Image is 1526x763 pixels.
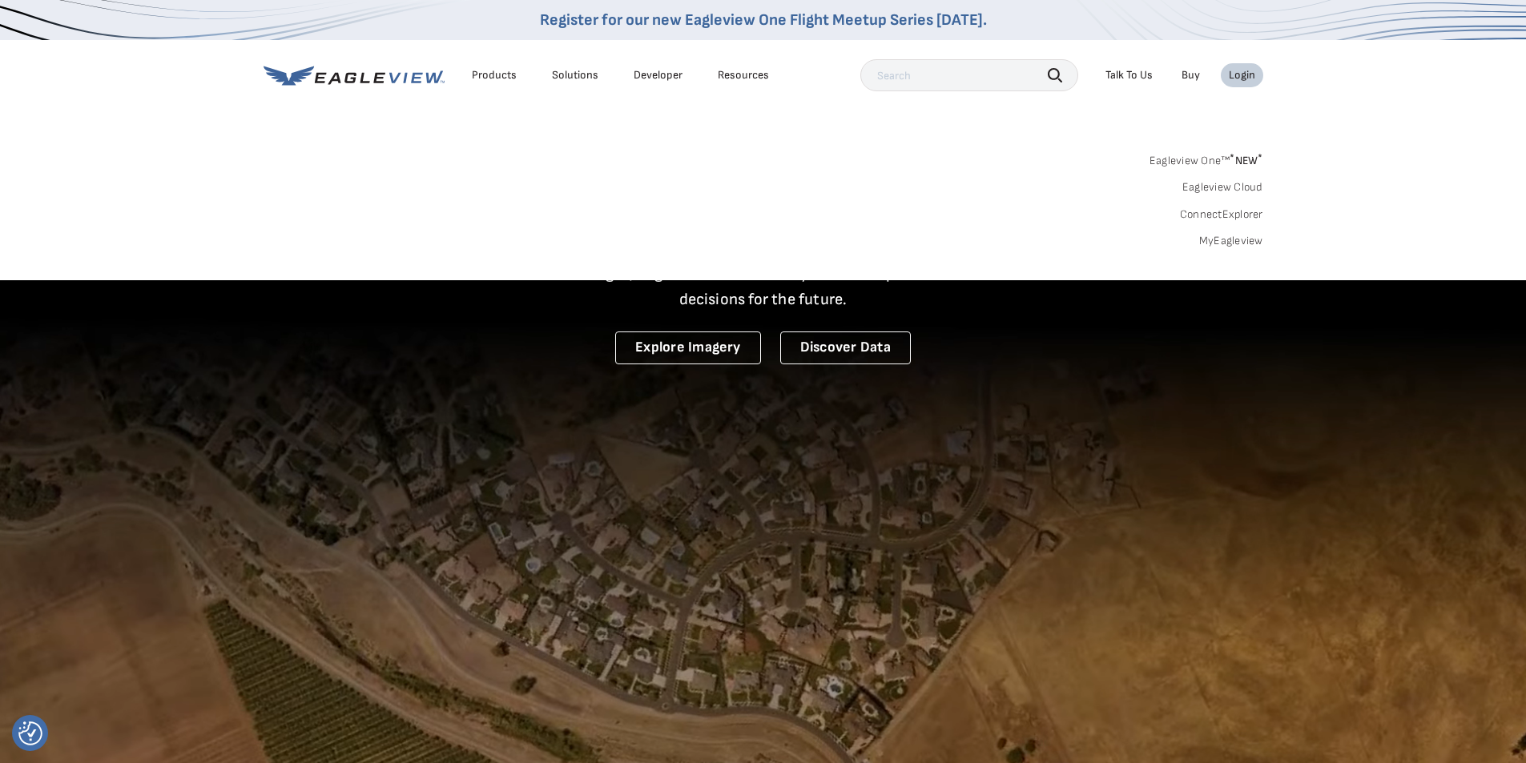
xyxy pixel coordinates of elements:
div: Talk To Us [1105,68,1153,82]
a: Explore Imagery [615,331,761,364]
div: Resources [718,68,769,82]
a: Developer [634,68,682,82]
a: Eagleview Cloud [1182,180,1263,195]
a: Register for our new Eagleview One Flight Meetup Series [DATE]. [540,10,987,30]
input: Search [860,59,1078,91]
button: Consent Preferences [18,721,42,745]
a: Eagleview One™*NEW* [1150,149,1263,167]
a: Discover Data [780,331,911,364]
a: ConnectExplorer [1180,207,1263,222]
a: Buy [1182,68,1200,82]
a: MyEagleview [1199,234,1263,248]
span: NEW [1230,154,1262,167]
img: Revisit consent button [18,721,42,745]
div: Products [472,68,517,82]
div: Solutions [552,68,598,82]
div: Login [1229,68,1255,82]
